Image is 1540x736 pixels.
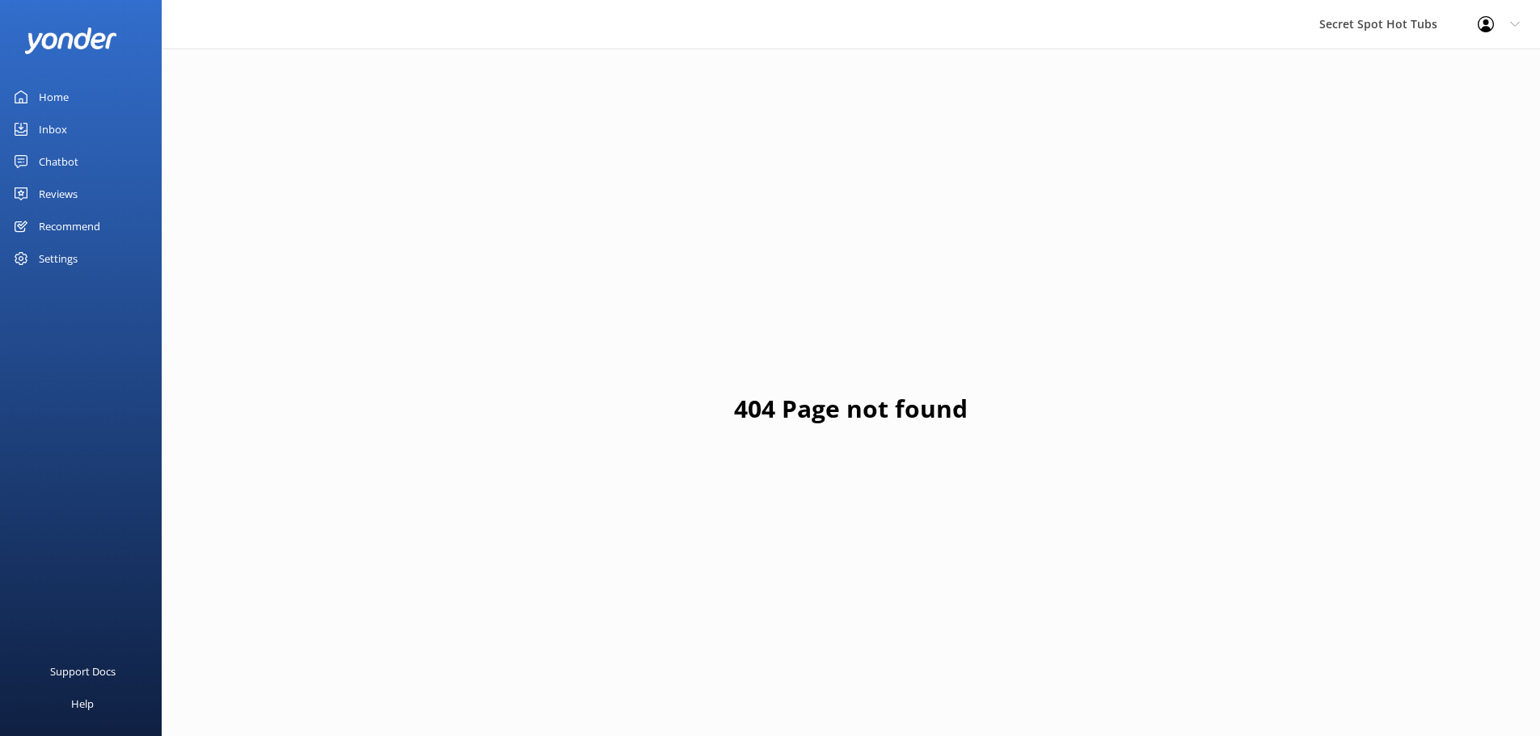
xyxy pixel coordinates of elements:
img: yonder-white-logo.png [24,27,117,54]
div: Chatbot [39,145,78,178]
div: Inbox [39,113,67,145]
div: Reviews [39,178,78,210]
div: Help [71,688,94,720]
h1: 404 Page not found [734,389,968,428]
div: Settings [39,242,78,275]
div: Recommend [39,210,100,242]
div: Home [39,81,69,113]
div: Support Docs [50,655,116,688]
